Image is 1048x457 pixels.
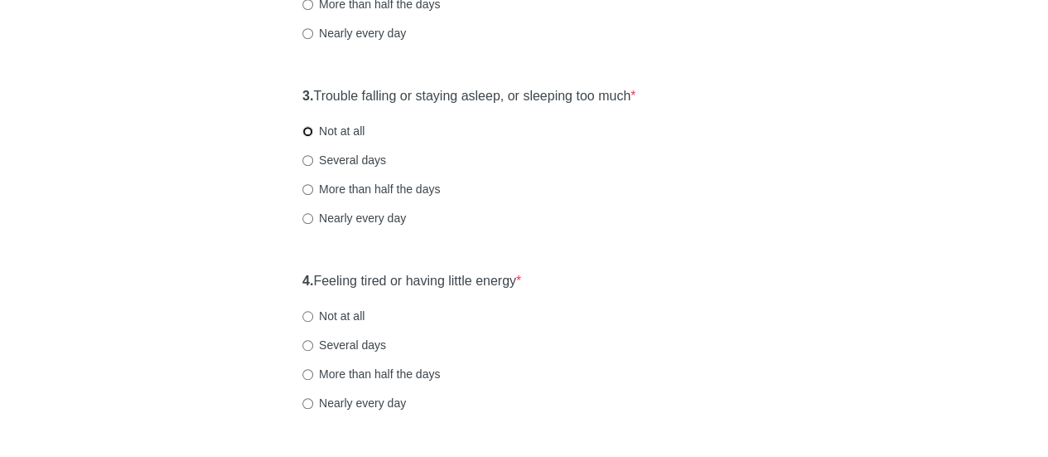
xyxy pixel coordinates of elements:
[302,184,313,195] input: More than half the days
[302,152,386,168] label: Several days
[302,25,406,41] label: Nearly every day
[302,181,440,197] label: More than half the days
[302,155,313,166] input: Several days
[302,366,440,382] label: More than half the days
[302,337,386,353] label: Several days
[302,398,313,409] input: Nearly every day
[302,210,406,226] label: Nearly every day
[302,123,365,139] label: Not at all
[302,28,313,39] input: Nearly every day
[302,311,313,322] input: Not at all
[302,213,313,224] input: Nearly every day
[302,369,313,380] input: More than half the days
[302,340,313,351] input: Several days
[302,274,313,288] strong: 4.
[302,395,406,411] label: Nearly every day
[302,308,365,324] label: Not at all
[302,87,635,106] label: Trouble falling or staying asleep, or sleeping too much
[302,126,313,137] input: Not at all
[302,89,313,103] strong: 3.
[302,272,521,291] label: Feeling tired or having little energy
